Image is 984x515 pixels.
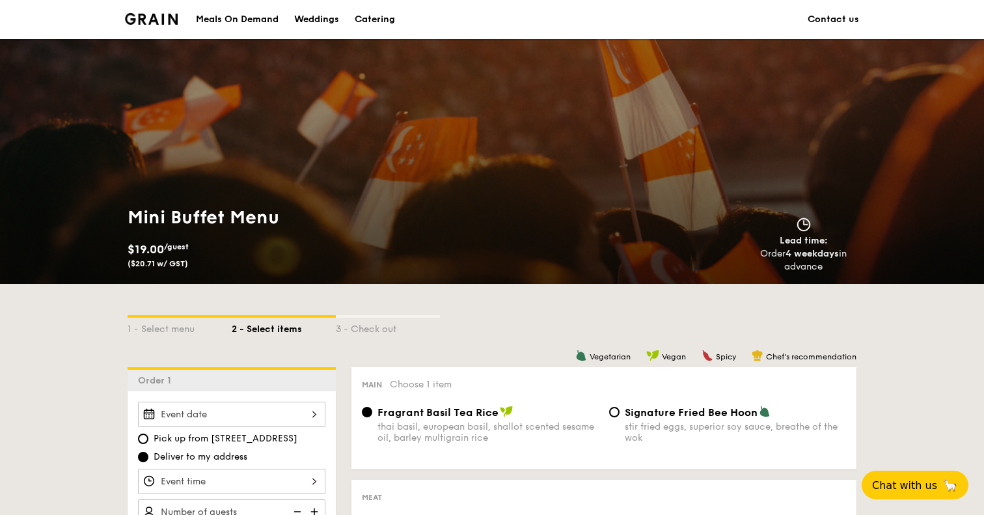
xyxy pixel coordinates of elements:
[362,493,382,502] span: Meat
[759,406,771,417] img: icon-vegetarian.fe4039eb.svg
[128,259,188,268] span: ($20.71 w/ GST)
[625,421,846,443] div: stir fried eggs, superior soy sauce, breathe of the wok
[766,352,856,361] span: Chef's recommendation
[232,318,336,336] div: 2 - Select items
[125,13,178,25] a: Logotype
[625,406,758,419] span: Signature Fried Bee Hoon
[745,247,862,273] div: Order in advance
[609,407,620,417] input: Signature Fried Bee Hoonstir fried eggs, superior soy sauce, breathe of the wok
[154,451,247,464] span: Deliver to my address
[125,13,178,25] img: Grain
[780,235,828,246] span: Lead time:
[575,350,587,361] img: icon-vegetarian.fe4039eb.svg
[786,248,839,259] strong: 4 weekdays
[377,421,599,443] div: thai basil, european basil, shallot scented sesame oil, barley multigrain rice
[362,380,382,389] span: Main
[752,350,763,361] img: icon-chef-hat.a58ddaea.svg
[702,350,713,361] img: icon-spicy.37a8142b.svg
[377,406,499,419] span: Fragrant Basil Tea Rice
[138,452,148,462] input: Deliver to my address
[942,478,958,493] span: 🦙
[390,379,452,390] span: Choose 1 item
[590,352,631,361] span: Vegetarian
[138,375,176,386] span: Order 1
[500,406,513,417] img: icon-vegan.f8ff3823.svg
[716,352,736,361] span: Spicy
[362,407,372,417] input: Fragrant Basil Tea Ricethai basil, european basil, shallot scented sesame oil, barley multigrain ...
[128,242,164,257] span: $19.00
[794,217,813,232] img: icon-clock.2db775ea.svg
[138,469,325,494] input: Event time
[336,318,440,336] div: 3 - Check out
[128,318,232,336] div: 1 - Select menu
[862,471,968,499] button: Chat with us🦙
[154,432,297,445] span: Pick up from [STREET_ADDRESS]
[646,350,659,361] img: icon-vegan.f8ff3823.svg
[138,402,325,427] input: Event date
[662,352,686,361] span: Vegan
[164,242,189,251] span: /guest
[128,206,487,229] h1: Mini Buffet Menu
[872,479,937,492] span: Chat with us
[138,434,148,444] input: Pick up from [STREET_ADDRESS]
